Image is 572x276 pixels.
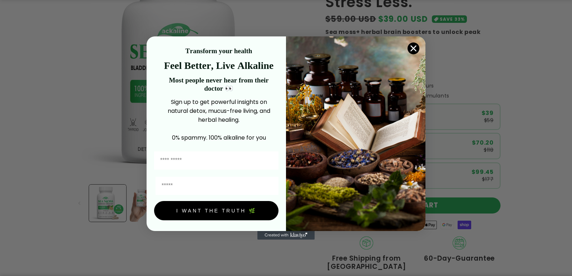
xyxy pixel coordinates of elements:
strong: Transform your health [186,47,252,55]
p: 0% spammy. 100% alkaline for you [159,133,278,142]
input: Email [156,177,278,195]
a: Created with Klaviyo - opens in a new tab [257,231,315,240]
input: First Name [154,151,278,170]
button: Close dialog [407,42,420,55]
p: Sign up to get powerful insights on natural detox, mucus-free living, and herbal healing. [159,97,278,124]
img: 4a4a186a-b914-4224-87c7-990d8ecc9bca.jpeg [286,36,425,231]
strong: Feel Better, Live Alkaline [164,60,273,71]
strong: Most people never hear from their doctor 👀 [169,76,268,92]
button: I WANT THE TRUTH 🌿 [154,201,278,220]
